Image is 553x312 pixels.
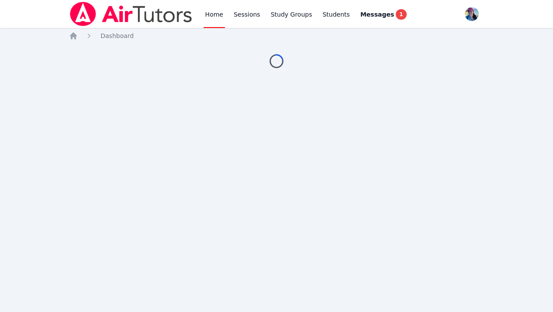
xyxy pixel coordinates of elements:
img: Air Tutors [69,2,193,26]
span: Dashboard [100,32,134,39]
span: 1 [396,9,406,20]
a: Dashboard [100,31,134,40]
span: Messages [360,10,394,19]
nav: Breadcrumb [69,31,484,40]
